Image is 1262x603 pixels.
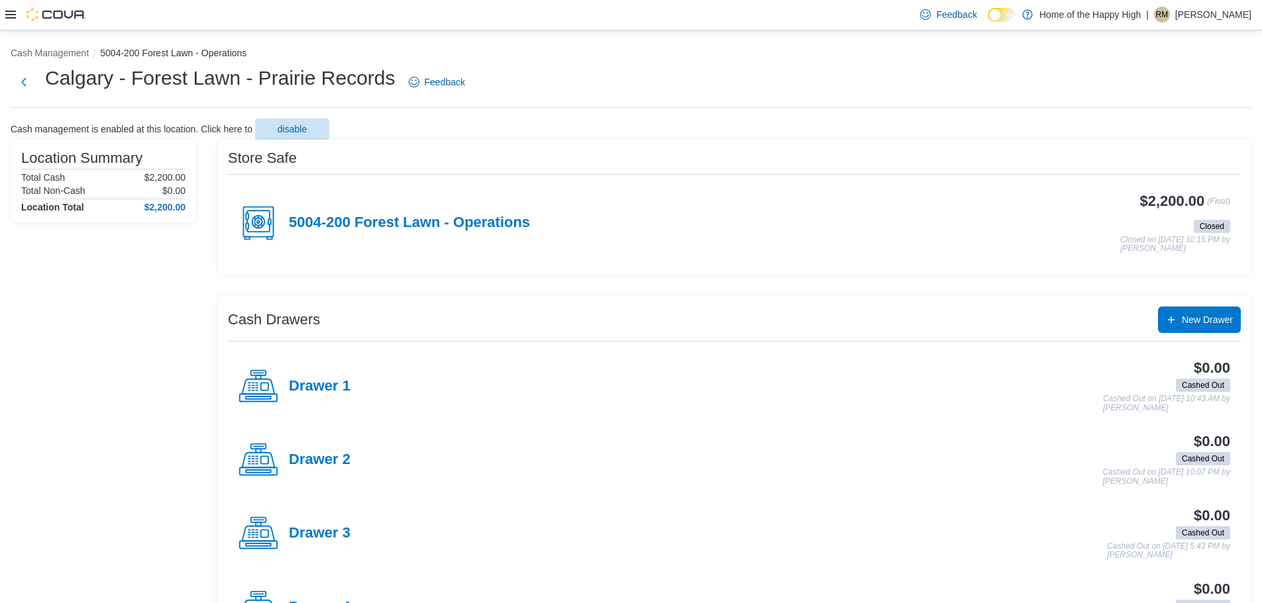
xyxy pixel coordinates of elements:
[1194,360,1230,376] h3: $0.00
[915,1,982,28] a: Feedback
[11,48,89,58] button: Cash Management
[988,8,1016,22] input: Dark Mode
[1176,379,1230,392] span: Cashed Out
[1102,468,1230,486] p: Cashed Out on [DATE] 10:07 PM by [PERSON_NAME]
[425,75,465,89] span: Feedback
[1194,581,1230,597] h3: $0.00
[1175,7,1251,23] p: [PERSON_NAME]
[228,312,320,328] h3: Cash Drawers
[162,185,185,196] p: $0.00
[278,122,307,136] span: disable
[26,8,86,21] img: Cova
[255,118,329,140] button: disable
[1154,7,1170,23] div: Rebecca MacNeill
[1156,7,1169,23] span: RM
[1182,379,1224,391] span: Cashed Out
[936,8,976,21] span: Feedback
[11,124,252,134] p: Cash management is enabled at this location. Click here to
[1039,7,1141,23] p: Home of the Happy High
[21,185,85,196] h6: Total Non-Cash
[144,202,185,212] h4: $2,200.00
[1107,542,1230,560] p: Cashed Out on [DATE] 5:43 PM by [PERSON_NAME]
[1194,220,1230,233] span: Closed
[21,172,65,183] h6: Total Cash
[228,150,297,166] h3: Store Safe
[45,65,395,91] h1: Calgary - Forest Lawn - Prairie Records
[1176,452,1230,465] span: Cashed Out
[11,69,37,95] button: Next
[1182,527,1224,539] span: Cashed Out
[289,525,350,542] h4: Drawer 3
[144,172,185,183] p: $2,200.00
[1140,193,1205,209] h3: $2,200.00
[1194,434,1230,449] h3: $0.00
[1207,193,1230,217] p: (Float)
[1158,306,1241,333] button: New Drawer
[289,451,350,469] h4: Drawer 2
[100,48,246,58] button: 5004-200 Forest Lawn - Operations
[1103,394,1230,412] p: Cashed Out on [DATE] 10:43 AM by [PERSON_NAME]
[1176,526,1230,539] span: Cashed Out
[1200,220,1224,232] span: Closed
[1194,508,1230,524] h3: $0.00
[1182,453,1224,465] span: Cashed Out
[289,378,350,395] h4: Drawer 1
[289,214,530,232] h4: 5004-200 Forest Lawn - Operations
[1146,7,1149,23] p: |
[1120,236,1230,254] p: Closed on [DATE] 10:15 PM by [PERSON_NAME]
[1182,313,1233,326] span: New Drawer
[21,202,84,212] h4: Location Total
[21,150,142,166] h3: Location Summary
[11,46,1251,62] nav: An example of EuiBreadcrumbs
[403,69,470,95] a: Feedback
